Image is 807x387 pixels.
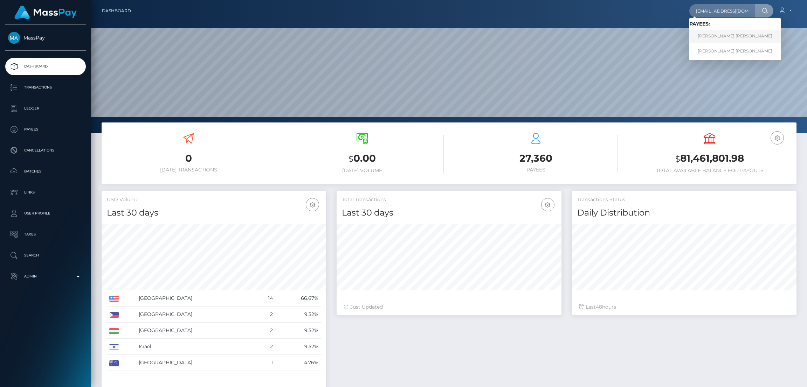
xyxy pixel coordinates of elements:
td: [GEOGRAPHIC_DATA] [136,355,255,371]
td: 9.52% [275,323,321,339]
p: Links [8,187,83,198]
p: Payees [8,124,83,135]
img: HU.png [109,328,119,334]
h6: Payees: [689,21,781,27]
h5: USD Volume [107,196,321,203]
img: MassPay [8,32,20,44]
img: IL.png [109,344,119,350]
img: PH.png [109,312,119,318]
td: Israel [136,339,255,355]
a: Search [5,247,86,264]
div: Last hours [579,303,789,311]
a: Cancellations [5,142,86,159]
h3: 0.00 [281,152,444,166]
p: Admin [8,271,83,282]
td: 9.52% [275,339,321,355]
img: MassPay Logo [14,6,77,19]
h4: Daily Distribution [577,207,791,219]
small: $ [349,154,353,164]
h4: Last 30 days [342,207,556,219]
td: [GEOGRAPHIC_DATA] [136,307,255,323]
img: AU.png [109,360,119,366]
h3: 27,360 [454,152,618,165]
td: 2 [255,323,275,339]
a: Payees [5,121,86,138]
a: Links [5,184,86,201]
a: [PERSON_NAME] [PERSON_NAME] [689,30,781,43]
a: Dashboard [5,58,86,75]
h6: [DATE] Volume [281,168,444,174]
p: Batches [8,166,83,177]
td: 4.76% [275,355,321,371]
h6: Payees [454,167,618,173]
a: Transactions [5,79,86,96]
h6: [DATE] Transactions [107,167,270,173]
input: Search... [689,4,755,17]
img: US.png [109,296,119,302]
a: Admin [5,268,86,285]
p: Taxes [8,229,83,240]
p: Ledger [8,103,83,114]
p: User Profile [8,208,83,219]
td: 9.52% [275,307,321,323]
td: 1 [255,355,275,371]
td: [GEOGRAPHIC_DATA] [136,323,255,339]
h5: Total Transactions [342,196,556,203]
td: 2 [255,307,275,323]
span: MassPay [5,35,86,41]
td: 2 [255,339,275,355]
h4: Last 30 days [107,207,321,219]
td: [GEOGRAPHIC_DATA] [136,290,255,307]
a: Batches [5,163,86,180]
p: Transactions [8,82,83,93]
h6: Total Available Balance for Payouts [628,168,791,174]
p: Cancellations [8,145,83,156]
a: Dashboard [102,3,131,18]
span: 48 [596,304,602,310]
p: Search [8,250,83,261]
h3: 81,461,801.98 [628,152,791,166]
td: 14 [255,290,275,307]
small: $ [675,154,680,164]
a: Taxes [5,226,86,243]
h3: 0 [107,152,270,165]
p: Dashboard [8,61,83,72]
a: Ledger [5,100,86,117]
div: Just Updated [344,303,554,311]
a: User Profile [5,205,86,222]
h5: Transactions Status [577,196,791,203]
a: [PERSON_NAME] [PERSON_NAME] [689,44,781,57]
td: 66.67% [275,290,321,307]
